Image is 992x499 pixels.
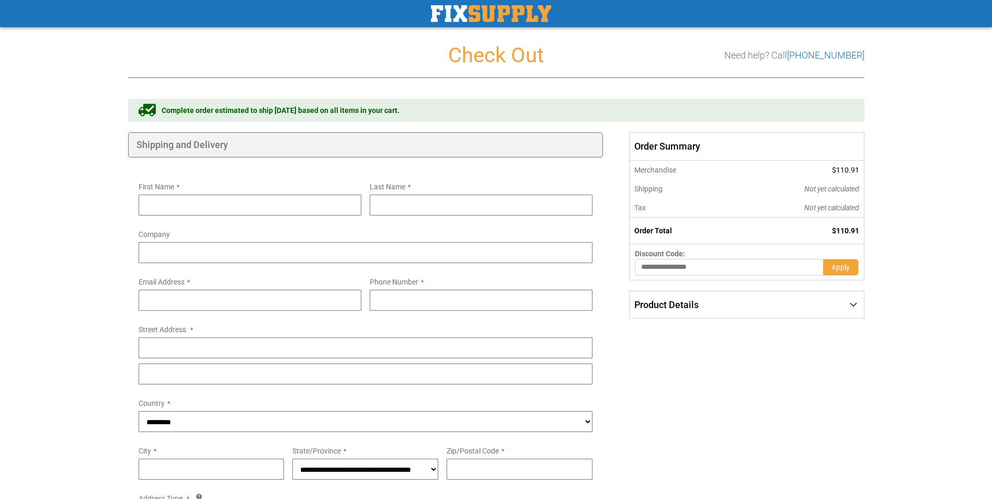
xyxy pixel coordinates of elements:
[370,183,405,191] span: Last Name
[634,299,699,310] span: Product Details
[823,259,859,276] button: Apply
[139,183,174,191] span: First Name
[139,230,170,239] span: Company
[629,132,864,161] span: Order Summary
[832,226,859,235] span: $110.91
[804,203,859,212] span: Not yet calculated
[787,50,864,61] a: [PHONE_NUMBER]
[431,5,551,22] a: store logo
[634,226,672,235] strong: Order Total
[128,132,603,157] div: Shipping and Delivery
[804,185,859,193] span: Not yet calculated
[635,249,685,258] span: Discount Code:
[724,50,864,61] h3: Need help? Call
[139,278,185,286] span: Email Address
[139,447,151,455] span: City
[630,198,734,218] th: Tax
[832,166,859,174] span: $110.91
[447,447,499,455] span: Zip/Postal Code
[128,44,864,67] h1: Check Out
[634,185,663,193] span: Shipping
[831,263,850,271] span: Apply
[370,278,418,286] span: Phone Number
[630,161,734,179] th: Merchandise
[139,399,165,407] span: Country
[162,105,400,116] span: Complete order estimated to ship [DATE] based on all items in your cart.
[292,447,341,455] span: State/Province
[431,5,551,22] img: Fix Industrial Supply
[139,325,186,334] span: Street Address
